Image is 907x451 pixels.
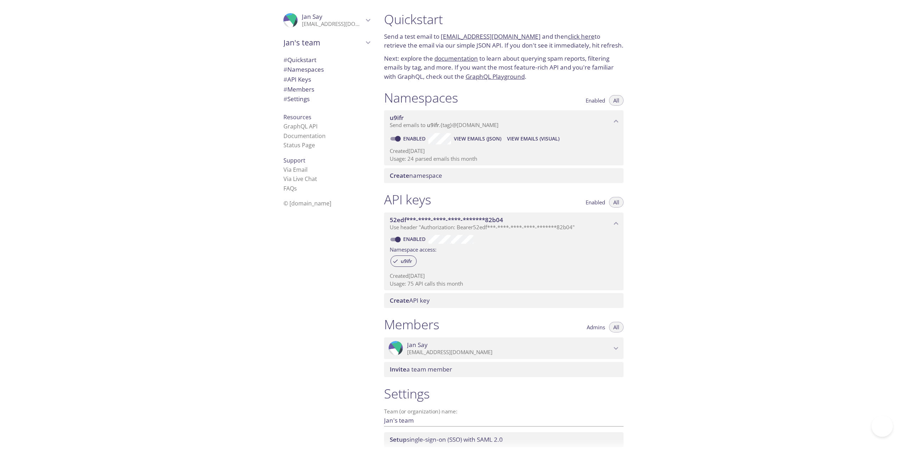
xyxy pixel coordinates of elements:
span: Jan Say [407,341,428,349]
p: Created [DATE] [390,272,618,280]
span: Create [390,296,409,304]
a: GraphQL Playground [466,72,525,81]
p: Next: explore the to learn about querying spam reports, filtering emails by tag, and more. If you... [384,54,624,81]
div: API Keys [278,75,376,84]
div: Jan's team [278,33,376,52]
h1: Members [384,317,439,332]
label: Team (or organization) name: [384,409,458,414]
span: Send emails to . {tag} @[DOMAIN_NAME] [390,121,498,128]
span: Support [283,156,305,164]
span: API Keys [283,75,311,83]
a: documentation [434,54,478,62]
span: Jan Say [302,12,322,21]
div: Namespaces [278,65,376,75]
span: namespace [390,171,442,180]
div: u9ifr namespace [384,110,624,132]
h1: Namespaces [384,90,458,106]
button: Enabled [581,95,609,106]
div: Quickstart [278,55,376,65]
span: Jan's team [283,38,364,48]
span: u9ifr [390,114,404,122]
span: Resources [283,113,311,121]
span: Settings [283,95,310,103]
a: [EMAIL_ADDRESS][DOMAIN_NAME] [441,32,541,40]
div: Setup SSO [384,432,624,447]
p: [EMAIL_ADDRESS][DOMAIN_NAME] [407,349,612,356]
h1: Quickstart [384,11,624,27]
div: Team Settings [278,94,376,104]
p: Usage: 75 API calls this month [390,280,618,287]
a: Enabled [402,135,428,142]
span: © [DOMAIN_NAME] [283,199,331,207]
p: [EMAIL_ADDRESS][DOMAIN_NAME] [302,21,364,28]
div: Create namespace [384,168,624,183]
div: Create API Key [384,293,624,308]
div: u9ifr [390,255,417,267]
p: Created [DATE] [390,147,618,155]
button: All [609,197,624,208]
a: Documentation [283,132,326,140]
span: View Emails (Visual) [507,134,559,143]
span: Create [390,171,409,180]
span: # [283,85,287,93]
span: u9ifr [396,258,416,264]
span: # [283,56,287,64]
p: Usage: 24 parsed emails this month [390,155,618,163]
div: Jan Say [278,9,376,32]
span: a team member [390,365,452,373]
a: Status Page [283,141,315,149]
span: s [294,185,297,192]
a: FAQ [283,185,297,192]
div: Invite a team member [384,362,624,377]
a: GraphQL API [283,122,317,130]
span: Namespaces [283,65,324,73]
a: Via Live Chat [283,175,317,183]
label: Namespace access: [390,244,436,254]
span: # [283,65,287,73]
button: View Emails (JSON) [451,133,504,144]
h1: API keys [384,192,431,208]
span: u9ifr [427,121,439,128]
button: Enabled [581,197,609,208]
h1: Settings [384,386,624,402]
span: # [283,75,287,83]
button: All [609,322,624,332]
a: Via Email [283,166,308,174]
span: API key [390,296,430,304]
div: Members [278,84,376,94]
button: View Emails (Visual) [504,133,562,144]
span: # [283,95,287,103]
iframe: Help Scout Beacon - Open [872,416,893,437]
a: Enabled [402,236,428,242]
button: All [609,95,624,106]
span: Members [283,85,314,93]
span: Invite [390,365,406,373]
p: Send a test email to and then to retrieve the email via our simple JSON API. If you don't see it ... [384,32,624,50]
span: Quickstart [283,56,316,64]
div: Jan Say [384,337,624,359]
button: Admins [582,322,609,332]
span: View Emails (JSON) [454,134,501,143]
a: click here [568,32,595,40]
